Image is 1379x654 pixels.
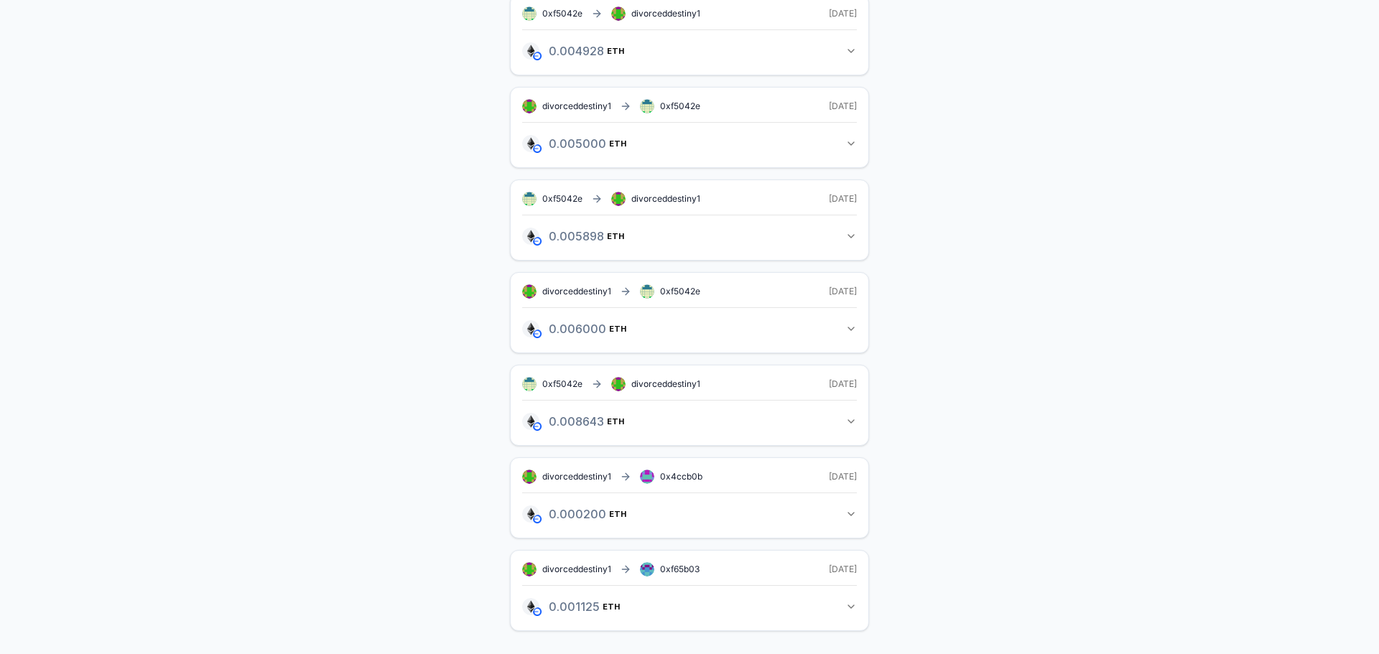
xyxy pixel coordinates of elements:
[522,505,539,523] img: logo.png
[829,193,857,205] span: [DATE]
[660,564,700,574] span: 0xf65b03
[522,42,539,60] img: logo.png
[533,607,542,616] img: base-network.png
[829,378,857,390] span: [DATE]
[522,228,539,245] img: logo.png
[522,317,857,341] button: 0.006000ETH
[533,144,542,153] img: base-network.png
[522,131,857,156] button: 0.005000ETH
[533,515,542,523] img: base-network.png
[829,564,857,575] span: [DATE]
[533,422,542,431] img: base-network.png
[609,139,626,148] span: ETH
[600,139,617,148] span: ETH
[631,8,700,19] span: divorceddestiny1
[542,193,582,204] span: 0xf5042e
[703,417,720,426] span: ETH
[829,286,857,297] span: [DATE]
[631,378,700,390] span: divorceddestiny1
[522,502,857,526] button: 0.000200ETH
[522,598,539,615] img: logo.png
[522,594,857,619] button: 0.001125ETH
[609,324,626,333] span: ETH
[522,413,539,430] img: logo.png
[542,286,611,297] span: divorceddestiny1
[522,409,857,434] button: 0.008643ETH
[522,39,857,63] button: 0.004928ETH
[542,8,582,19] span: 0xf5042e
[631,193,700,205] span: divorceddestiny1
[533,237,542,246] img: base-network.png
[660,471,702,482] span: 0x4ccb0b
[829,471,857,482] span: [DATE]
[631,602,649,611] span: ETH
[829,8,857,19] span: [DATE]
[522,320,539,337] img: logo.png
[542,564,611,575] span: divorceddestiny1
[522,224,857,248] button: 0.005898ETH
[829,101,857,112] span: [DATE]
[533,330,542,338] img: base-network.png
[708,47,725,55] span: ETH
[542,378,582,389] span: 0xf5042e
[533,52,542,60] img: base-network.png
[542,101,611,112] span: divorceddestiny1
[522,135,539,152] img: logo.png
[692,510,709,518] span: ETH
[660,101,700,111] span: 0xf5042e
[686,232,703,240] span: ETH
[600,324,617,333] span: ETH
[660,286,700,296] span: 0xf5042e
[542,471,611,482] span: divorceddestiny1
